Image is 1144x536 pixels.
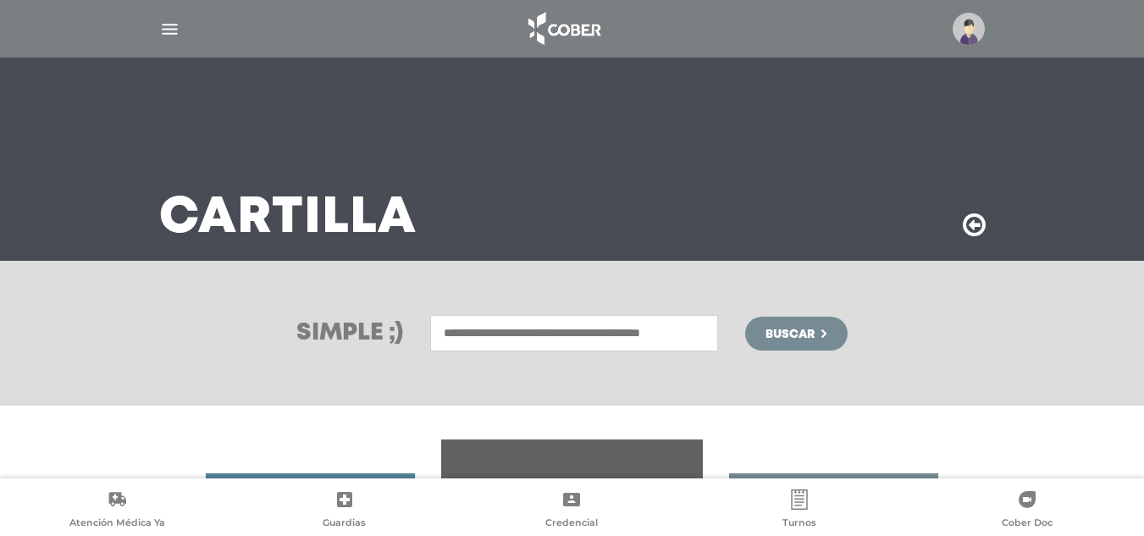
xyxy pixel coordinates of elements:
[231,489,459,533] a: Guardias
[913,489,1141,533] a: Cober Doc
[545,517,598,532] span: Credencial
[745,317,847,351] button: Buscar
[296,322,403,345] h3: Simple ;)
[686,489,914,533] a: Turnos
[323,517,366,532] span: Guardias
[1002,517,1053,532] span: Cober Doc
[519,8,608,49] img: logo_cober_home-white.png
[953,13,985,45] img: profile-placeholder.svg
[159,196,417,240] h3: Cartilla
[765,329,815,340] span: Buscar
[3,489,231,533] a: Atención Médica Ya
[159,19,180,40] img: Cober_menu-lines-white.svg
[782,517,816,532] span: Turnos
[69,517,165,532] span: Atención Médica Ya
[458,489,686,533] a: Credencial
